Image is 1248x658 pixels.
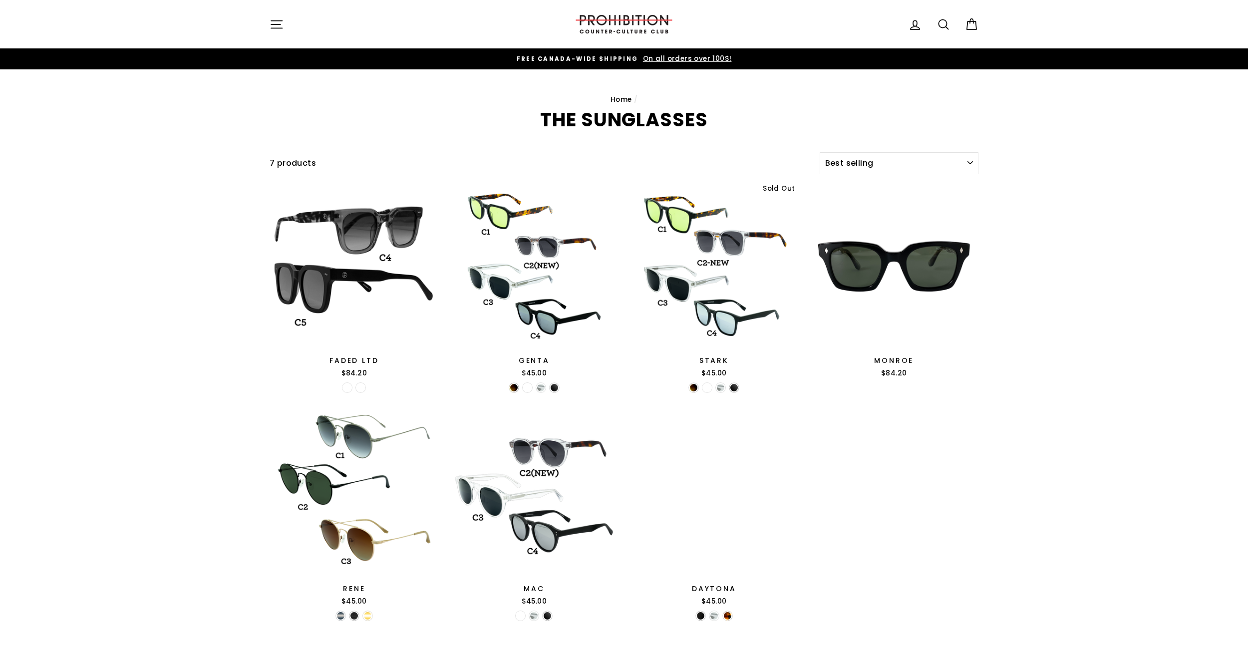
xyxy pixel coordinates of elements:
span: / [634,95,637,104]
a: MONROE$84.20 [810,182,979,382]
div: MAC [450,584,619,594]
a: DAYTONA$45.00 [629,409,799,610]
div: $45.00 [450,368,619,378]
div: FADED LTD [270,355,439,366]
a: Home [611,95,632,104]
div: GENTA [450,355,619,366]
div: $84.20 [810,368,979,378]
span: FREE CANADA-WIDE SHIPPING [517,55,638,63]
div: Sold Out [758,182,798,196]
a: FADED LTD$84.20 [270,182,439,382]
div: RENE [270,584,439,594]
div: MONROE [810,355,979,366]
img: PROHIBITION COUNTER-CULTURE CLUB [574,15,674,33]
div: $45.00 [629,597,799,607]
a: RENE$45.00 [270,409,439,610]
div: 7 products [270,157,816,170]
a: MAC$45.00 [450,409,619,610]
div: DAYTONA [629,584,799,594]
div: $84.20 [270,368,439,378]
div: STARK [629,355,799,366]
div: $45.00 [270,597,439,607]
nav: breadcrumbs [270,94,978,105]
a: GENTA$45.00 [450,182,619,382]
a: FREE CANADA-WIDE SHIPPING On all orders over 100$! [272,53,976,64]
a: STARK$45.00 [629,182,799,382]
span: On all orders over 100$! [640,54,732,63]
div: $45.00 [629,368,799,378]
h1: THE SUNGLASSES [270,110,978,129]
div: $45.00 [450,597,619,607]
